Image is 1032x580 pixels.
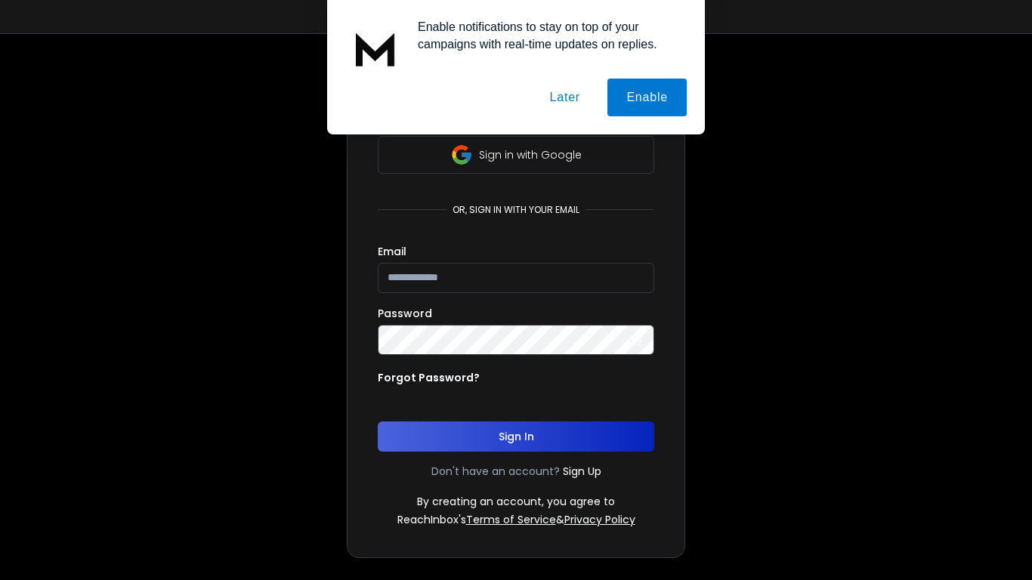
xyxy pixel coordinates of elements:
button: Later [530,79,598,116]
div: Enable notifications to stay on top of your campaigns with real-time updates on replies. [406,18,687,53]
p: Sign in with Google [479,147,582,162]
p: Forgot Password? [378,370,480,385]
img: notification icon [345,18,406,79]
button: Enable [607,79,687,116]
button: Sign in with Google [378,136,654,174]
p: By creating an account, you agree to [417,494,615,509]
a: Sign Up [563,464,601,479]
p: ReachInbox's & [397,512,635,527]
button: Sign In [378,421,654,452]
label: Email [378,246,406,257]
p: or, sign in with your email [446,204,586,216]
label: Password [378,308,432,319]
a: Privacy Policy [564,512,635,527]
p: Don't have an account? [431,464,560,479]
a: Terms of Service [466,512,556,527]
